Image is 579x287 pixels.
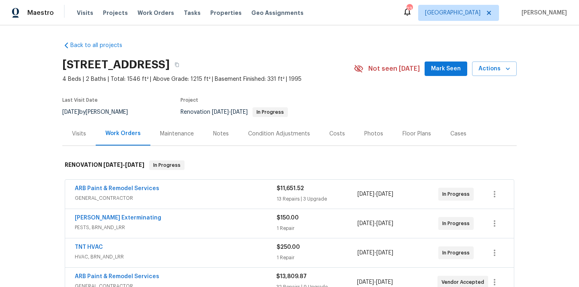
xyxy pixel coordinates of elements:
[75,253,277,261] span: HVAC, BRN_AND_LRR
[442,219,473,228] span: In Progress
[425,9,480,17] span: [GEOGRAPHIC_DATA]
[431,64,461,74] span: Mark Seen
[277,224,357,232] div: 1 Repair
[376,250,393,256] span: [DATE]
[425,61,467,76] button: Mark Seen
[441,278,487,286] span: Vendor Accepted
[251,9,304,17] span: Geo Assignments
[277,254,357,262] div: 1 Repair
[364,130,383,138] div: Photos
[62,75,354,83] span: 4 Beds | 2 Baths | Total: 1546 ft² | Above Grade: 1215 ft² | Basement Finished: 331 ft² | 1995
[277,244,300,250] span: $250.00
[276,274,307,279] span: $13,809.87
[357,221,374,226] span: [DATE]
[65,160,144,170] h6: RENOVATION
[357,250,374,256] span: [DATE]
[407,5,412,13] div: 23
[103,162,144,168] span: -
[376,221,393,226] span: [DATE]
[357,191,374,197] span: [DATE]
[77,9,93,17] span: Visits
[357,190,393,198] span: -
[138,9,174,17] span: Work Orders
[277,186,304,191] span: $11,651.52
[357,279,374,285] span: [DATE]
[105,129,141,137] div: Work Orders
[75,274,159,279] a: ARB Paint & Remodel Services
[277,195,357,203] div: 13 Repairs | 3 Upgrade
[368,65,420,73] span: Not seen [DATE]
[62,41,140,49] a: Back to all projects
[518,9,567,17] span: [PERSON_NAME]
[181,98,198,102] span: Project
[402,130,431,138] div: Floor Plans
[253,110,287,115] span: In Progress
[442,249,473,257] span: In Progress
[376,279,393,285] span: [DATE]
[450,130,466,138] div: Cases
[27,9,54,17] span: Maestro
[75,194,277,202] span: GENERAL_CONTRACTOR
[472,61,517,76] button: Actions
[277,215,299,221] span: $150.00
[181,109,288,115] span: Renovation
[160,130,194,138] div: Maintenance
[62,107,138,117] div: by [PERSON_NAME]
[62,109,79,115] span: [DATE]
[376,191,393,197] span: [DATE]
[75,244,103,250] a: TNT HVAC
[357,249,393,257] span: -
[103,9,128,17] span: Projects
[103,162,123,168] span: [DATE]
[212,109,229,115] span: [DATE]
[62,152,517,178] div: RENOVATION [DATE]-[DATE]In Progress
[478,64,510,74] span: Actions
[248,130,310,138] div: Condition Adjustments
[75,215,161,221] a: [PERSON_NAME] Exterminating
[329,130,345,138] div: Costs
[75,186,159,191] a: ARB Paint & Remodel Services
[75,223,277,232] span: PESTS, BRN_AND_LRR
[213,130,229,138] div: Notes
[150,161,184,169] span: In Progress
[231,109,248,115] span: [DATE]
[72,130,86,138] div: Visits
[357,219,393,228] span: -
[184,10,201,16] span: Tasks
[62,98,98,102] span: Last Visit Date
[357,278,393,286] span: -
[170,57,184,72] button: Copy Address
[212,109,248,115] span: -
[62,61,170,69] h2: [STREET_ADDRESS]
[125,162,144,168] span: [DATE]
[210,9,242,17] span: Properties
[442,190,473,198] span: In Progress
